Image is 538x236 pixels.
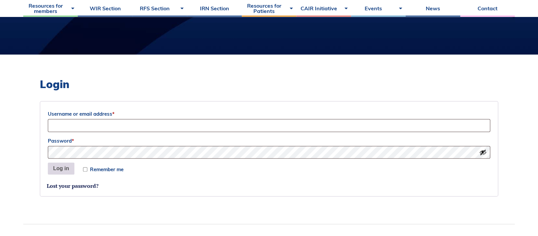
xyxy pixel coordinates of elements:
[47,182,99,189] a: Lost your password?
[40,78,498,90] h2: Login
[83,167,87,172] input: Remember me
[48,163,74,175] button: Log in
[48,109,490,119] label: Username or email address
[90,167,124,172] span: Remember me
[479,149,487,156] button: Show password
[48,136,490,146] label: Password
